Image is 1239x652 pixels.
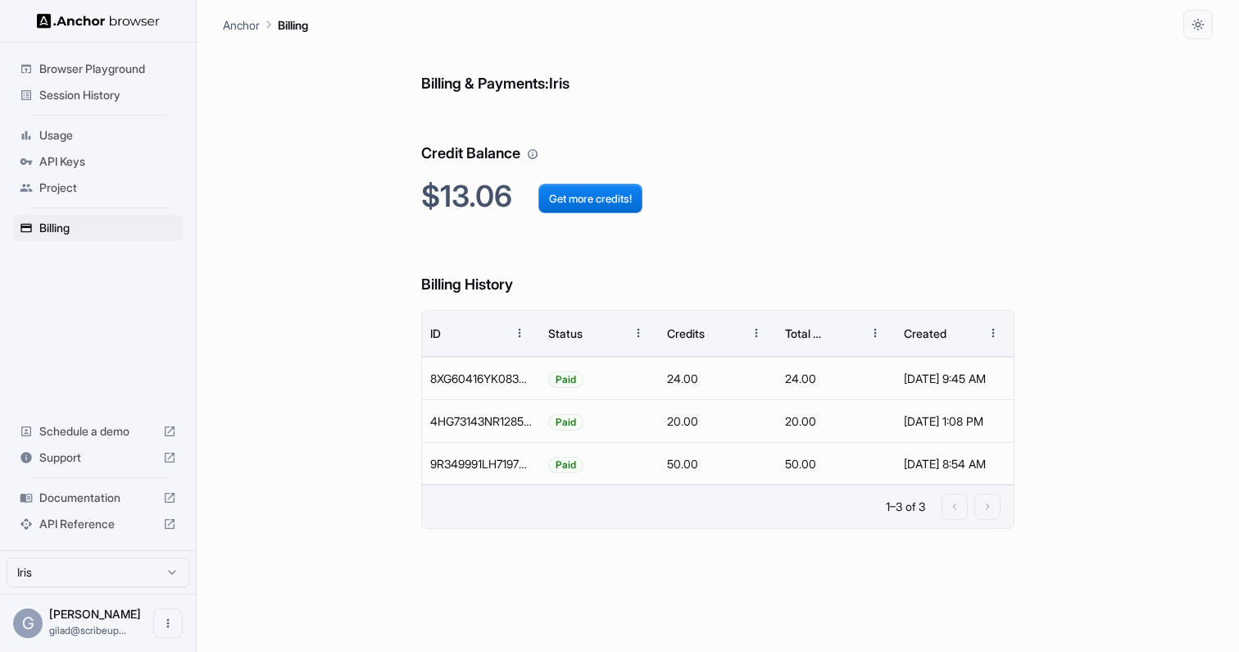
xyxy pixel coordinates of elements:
p: Billing [278,16,308,34]
nav: breadcrumb [223,16,308,34]
button: Menu [505,318,534,348]
div: 20.00 [777,399,896,442]
p: 1–3 of 3 [886,499,925,515]
button: Menu [860,318,890,348]
span: Browser Playground [39,61,176,77]
div: Documentation [13,485,183,511]
div: 8XG60416YK083963B [422,357,541,399]
img: Anchor Logo [37,13,160,29]
span: Session History [39,87,176,103]
span: Project [39,180,176,196]
h6: Credit Balance [421,109,1015,166]
button: Sort [831,318,860,348]
h6: Billing & Payments: Iris [421,39,1015,96]
button: Sort [949,318,978,348]
div: Usage [13,122,183,148]
button: Menu [742,318,771,348]
svg: Your credit balance will be consumed as you use the API. Visit the usage page to view a breakdown... [527,148,538,160]
div: 50.00 [777,442,896,485]
button: Sort [712,318,742,348]
span: Support [39,449,157,466]
span: Paid [549,401,583,443]
span: Billing [39,220,176,236]
div: API Reference [13,511,183,537]
span: Documentation [39,490,157,506]
div: Status [548,326,583,340]
p: Anchor [223,16,260,34]
span: Usage [39,127,176,144]
div: Support [13,445,183,471]
span: API Reference [39,516,157,532]
span: Paid [549,358,583,400]
div: 50.00 [659,442,778,485]
div: API Keys [13,148,183,175]
div: 24.00 [659,357,778,399]
div: Total Cost [785,326,829,340]
div: 20.00 [659,399,778,442]
h2: $13.06 [421,179,1015,214]
button: Menu [624,318,653,348]
div: Session History [13,82,183,108]
button: Sort [475,318,505,348]
div: Browser Playground [13,56,183,82]
div: [DATE] 9:45 AM [904,358,1006,399]
span: Schedule a demo [39,423,157,440]
div: 4HG73143NR128530T [422,399,541,442]
button: Open menu [153,609,183,638]
div: Project [13,175,183,201]
div: Created [904,326,946,340]
button: Sort [594,318,624,348]
span: Paid [549,444,583,486]
div: [DATE] 1:08 PM [904,400,1006,442]
div: ID [430,326,441,340]
div: Credits [667,326,705,340]
div: Schedule a demo [13,418,183,445]
button: Get more credits! [538,184,642,213]
span: gilad@scribeup.io [49,624,126,636]
div: 24.00 [777,357,896,399]
h6: Billing History [421,240,1015,297]
div: Billing [13,215,183,241]
div: 9R349991LH719700G [422,442,541,485]
button: Menu [978,318,1008,348]
div: G [13,609,43,638]
div: [DATE] 8:54 AM [904,443,1006,485]
span: Gilad Spitzer [49,607,141,621]
span: API Keys [39,153,176,170]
